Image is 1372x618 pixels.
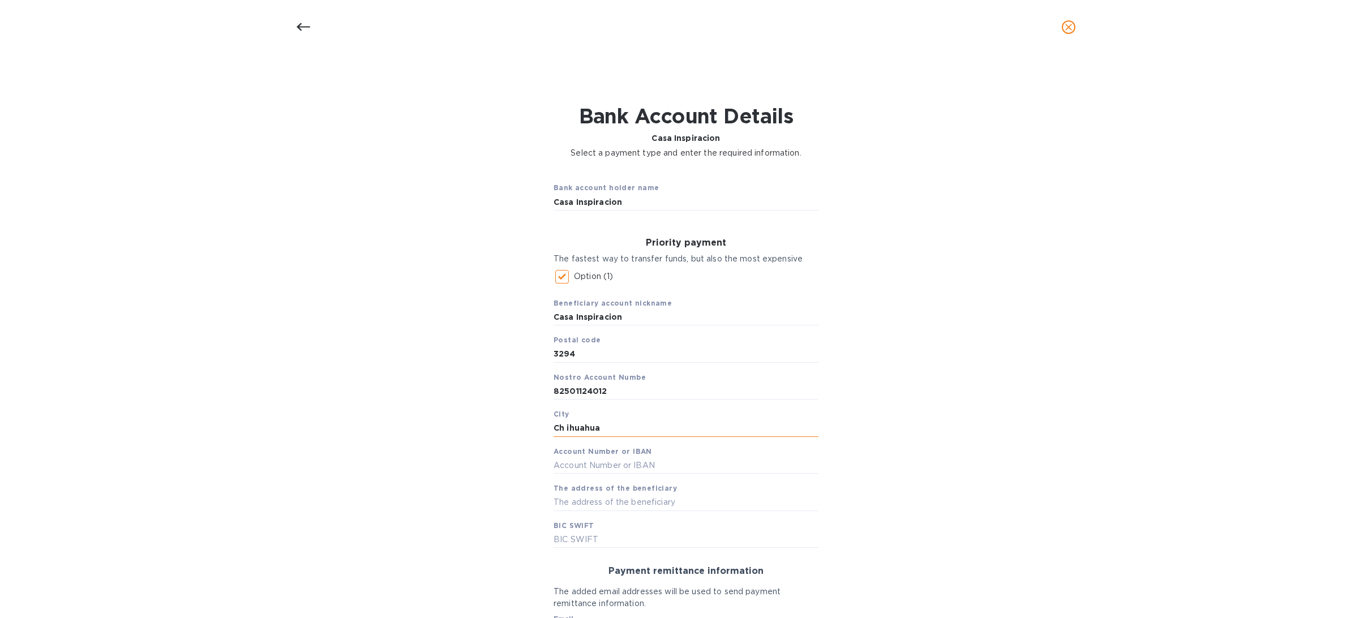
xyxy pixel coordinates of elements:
p: Option (1) [574,271,613,282]
input: City [554,420,818,437]
h1: Bank Account Details [571,104,801,128]
b: Postal code [554,336,601,344]
b: Beneficiary account nickname [554,299,672,307]
p: The added email addresses will be used to send payment remittance information. [554,586,818,610]
b: Casa Inspiracion [651,134,720,143]
button: close [1055,14,1082,41]
b: The address of the beneficiary [554,484,677,492]
b: BIC SWIFT [554,521,594,530]
input: The address of the beneficiary [554,494,818,511]
input: Postal code [554,346,818,363]
input: Beneficiary account nickname [554,308,818,325]
h3: Payment remittance information [554,566,818,577]
h3: Priority payment [554,238,818,248]
b: City [554,410,569,418]
b: Account Number or IBAN [554,447,652,456]
p: Select a payment type and enter the required information. [571,147,801,159]
p: The fastest way to transfer funds, but also the most expensive [554,253,818,265]
input: BIC SWIFT [554,531,818,548]
input: Nostro Account Numbe [554,383,818,400]
input: Account Number or IBAN [554,457,818,474]
b: Nostro Account Numbe [554,373,646,381]
b: Bank account holder name [554,183,659,192]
